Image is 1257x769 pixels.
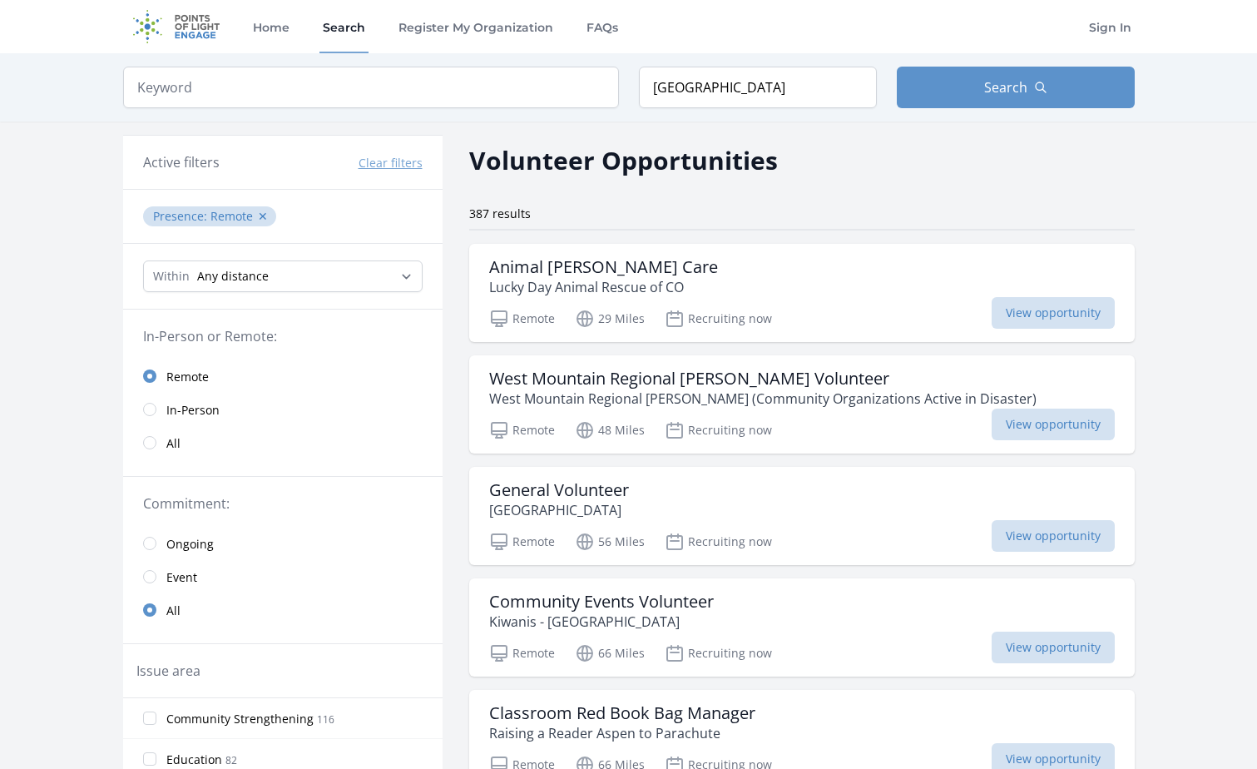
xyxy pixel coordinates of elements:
p: 48 Miles [575,420,645,440]
h3: Active filters [143,152,220,172]
a: West Mountain Regional [PERSON_NAME] Volunteer West Mountain Regional [PERSON_NAME] (Community Or... [469,355,1135,454]
legend: In-Person or Remote: [143,326,423,346]
a: Ongoing [123,527,443,560]
p: West Mountain Regional [PERSON_NAME] (Community Organizations Active in Disaster) [489,389,1037,409]
span: Remote [166,369,209,385]
a: Community Events Volunteer Kiwanis - [GEOGRAPHIC_DATA] Remote 66 Miles Recruiting now View opport... [469,578,1135,677]
h3: Classroom Red Book Bag Manager [489,703,755,723]
h3: Community Events Volunteer [489,592,714,612]
a: In-Person [123,393,443,426]
button: Clear filters [359,155,423,171]
a: Remote [123,360,443,393]
p: Recruiting now [665,643,772,663]
button: ✕ [258,208,268,225]
p: Raising a Reader Aspen to Parachute [489,723,755,743]
span: 82 [225,753,237,767]
input: Keyword [123,67,619,108]
span: Remote [210,208,253,224]
span: Community Strengthening [166,711,314,727]
h3: West Mountain Regional [PERSON_NAME] Volunteer [489,369,1037,389]
p: [GEOGRAPHIC_DATA] [489,500,629,520]
a: Event [123,560,443,593]
span: Education [166,752,222,768]
a: All [123,593,443,627]
a: General Volunteer [GEOGRAPHIC_DATA] Remote 56 Miles Recruiting now View opportunity [469,467,1135,565]
h3: General Volunteer [489,480,629,500]
span: 387 results [469,206,531,221]
span: View opportunity [992,520,1115,552]
h3: Animal [PERSON_NAME] Care [489,257,718,277]
span: View opportunity [992,409,1115,440]
span: Search [984,77,1027,97]
button: Search [897,67,1135,108]
select: Search Radius [143,260,423,292]
p: 56 Miles [575,532,645,552]
legend: Commitment: [143,494,423,513]
p: 29 Miles [575,309,645,329]
span: Presence : [153,208,210,224]
p: Recruiting now [665,532,772,552]
span: In-Person [166,402,220,419]
span: 116 [317,712,334,727]
input: Community Strengthening 116 [143,712,156,725]
input: Location [639,67,877,108]
p: Recruiting now [665,420,772,440]
p: Lucky Day Animal Rescue of CO [489,277,718,297]
p: Remote [489,309,555,329]
legend: Issue area [136,661,200,681]
span: View opportunity [992,297,1115,329]
input: Education 82 [143,752,156,766]
p: Recruiting now [665,309,772,329]
p: Kiwanis - [GEOGRAPHIC_DATA] [489,612,714,632]
h2: Volunteer Opportunities [469,141,778,179]
p: Remote [489,532,555,552]
span: Event [166,569,197,586]
p: Remote [489,420,555,440]
span: View opportunity [992,632,1115,663]
p: Remote [489,643,555,663]
a: All [123,426,443,459]
p: 66 Miles [575,643,645,663]
span: Ongoing [166,536,214,553]
span: All [166,435,181,452]
span: All [166,603,181,619]
a: Animal [PERSON_NAME] Care Lucky Day Animal Rescue of CO Remote 29 Miles Recruiting now View oppor... [469,244,1135,342]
